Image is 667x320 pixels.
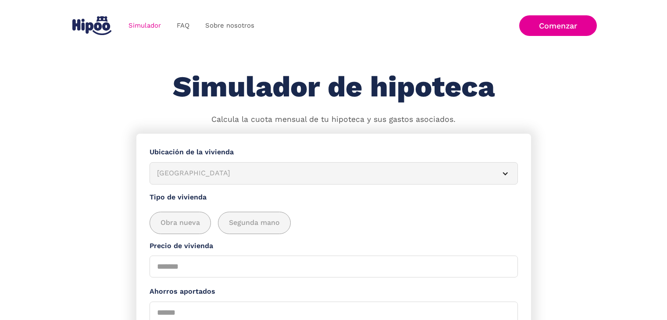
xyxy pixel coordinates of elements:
a: Comenzar [519,15,597,36]
label: Tipo de vivienda [150,192,518,203]
div: [GEOGRAPHIC_DATA] [157,168,489,179]
span: Segunda mano [229,217,280,228]
div: add_description_here [150,212,518,234]
span: Obra nueva [161,217,200,228]
a: home [71,13,114,39]
article: [GEOGRAPHIC_DATA] [150,162,518,185]
h1: Simulador de hipoteca [173,71,495,103]
a: FAQ [169,17,197,34]
label: Precio de vivienda [150,241,518,252]
label: Ahorros aportados [150,286,518,297]
a: Simulador [121,17,169,34]
p: Calcula la cuota mensual de tu hipoteca y sus gastos asociados. [211,114,456,125]
a: Sobre nosotros [197,17,262,34]
label: Ubicación de la vivienda [150,147,518,158]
